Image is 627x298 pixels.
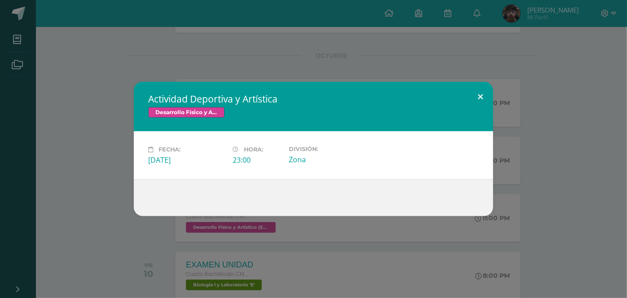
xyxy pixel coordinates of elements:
label: División: [289,146,366,152]
button: Close (Esc) [468,82,493,112]
span: Hora: [244,146,263,153]
span: Desarrollo Físico y Artístico (Extracurricular) [148,107,225,118]
div: [DATE] [148,155,225,165]
div: Zona [289,155,366,165]
div: 23:00 [233,155,282,165]
span: Fecha: [159,146,181,153]
h2: Actividad Deportiva y Artística [148,93,479,105]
